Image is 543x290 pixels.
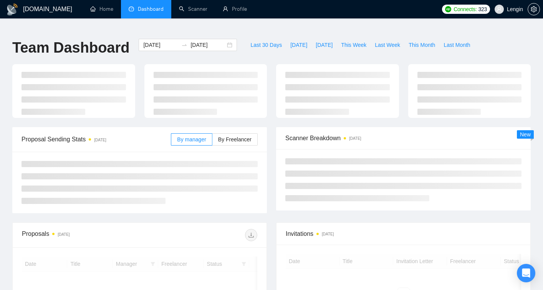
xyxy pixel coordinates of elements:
span: Connects: [454,5,477,13]
button: [DATE] [311,39,337,51]
button: Last Month [439,39,474,51]
a: searchScanner [179,6,207,12]
span: By manager [177,136,206,143]
span: to [181,42,187,48]
input: Start date [143,41,178,49]
time: [DATE] [58,232,70,237]
span: Proposal Sending Stats [22,134,171,144]
span: user [497,7,502,12]
button: This Month [404,39,439,51]
a: homeHome [90,6,113,12]
button: This Week [337,39,371,51]
span: Last 30 Days [250,41,282,49]
span: Invitations [286,229,521,239]
span: 323 [478,5,487,13]
button: Last 30 Days [246,39,286,51]
span: setting [528,6,540,12]
button: setting [528,3,540,15]
span: This Month [409,41,435,49]
span: Last Month [444,41,470,49]
input: End date [190,41,225,49]
span: This Week [341,41,366,49]
span: Scanner Breakdown [285,133,521,143]
a: setting [528,6,540,12]
span: New [520,131,531,138]
button: [DATE] [286,39,311,51]
button: Last Week [371,39,404,51]
span: dashboard [129,6,134,12]
a: userProfile [223,6,247,12]
div: Proposals [22,229,140,241]
span: [DATE] [290,41,307,49]
span: Last Week [375,41,400,49]
span: By Freelancer [218,136,252,143]
time: [DATE] [94,138,106,142]
img: upwork-logo.png [445,6,451,12]
span: Dashboard [138,6,164,12]
img: logo [6,3,18,16]
h1: Team Dashboard [12,39,129,57]
time: [DATE] [349,136,361,141]
time: [DATE] [322,232,334,236]
span: swap-right [181,42,187,48]
div: Open Intercom Messenger [517,264,535,282]
span: [DATE] [316,41,333,49]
